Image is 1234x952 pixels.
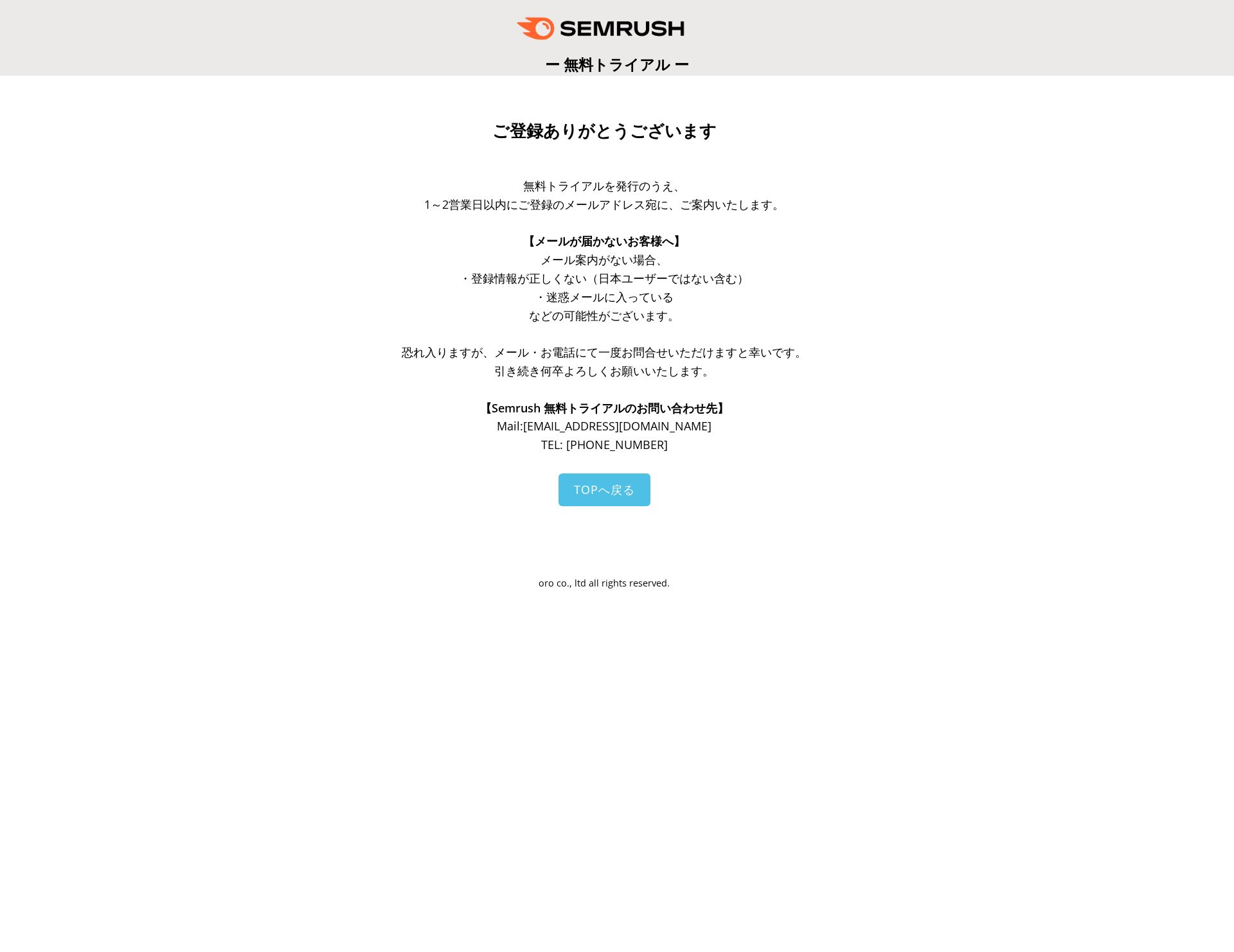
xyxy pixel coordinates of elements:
span: 無料トライアルを発行のうえ、 [523,178,685,193]
span: メール案内がない場合、 [541,252,668,267]
span: 恐れ入りますが、メール・お電話にて一度お問合せいただけますと幸いです。 [402,344,807,360]
span: 【メールが届かないお客様へ】 [523,233,685,249]
span: TEL: [PHONE_NUMBER] [541,437,668,452]
span: 1～2営業日以内にご登録のメールアドレス宛に、ご案内いたします。 [424,197,784,212]
a: TOPへ戻る [559,473,650,506]
span: Mail: [EMAIL_ADDRESS][DOMAIN_NAME] [497,418,711,434]
span: oro co., ltd all rights reserved. [539,577,670,589]
span: TOPへ戻る [574,482,635,497]
span: ・登録情報が正しくない（日本ユーザーではない含む） [460,270,749,286]
span: ご登録ありがとうございます [492,121,717,141]
span: 引き続き何卒よろしくお願いいたします。 [494,363,714,378]
span: などの可能性がございます。 [529,308,679,323]
span: ・迷惑メールに入っている [535,289,674,304]
span: 【Semrush 無料トライアルのお問い合わせ先】 [480,400,729,416]
span: ー 無料トライアル ー [545,54,689,75]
